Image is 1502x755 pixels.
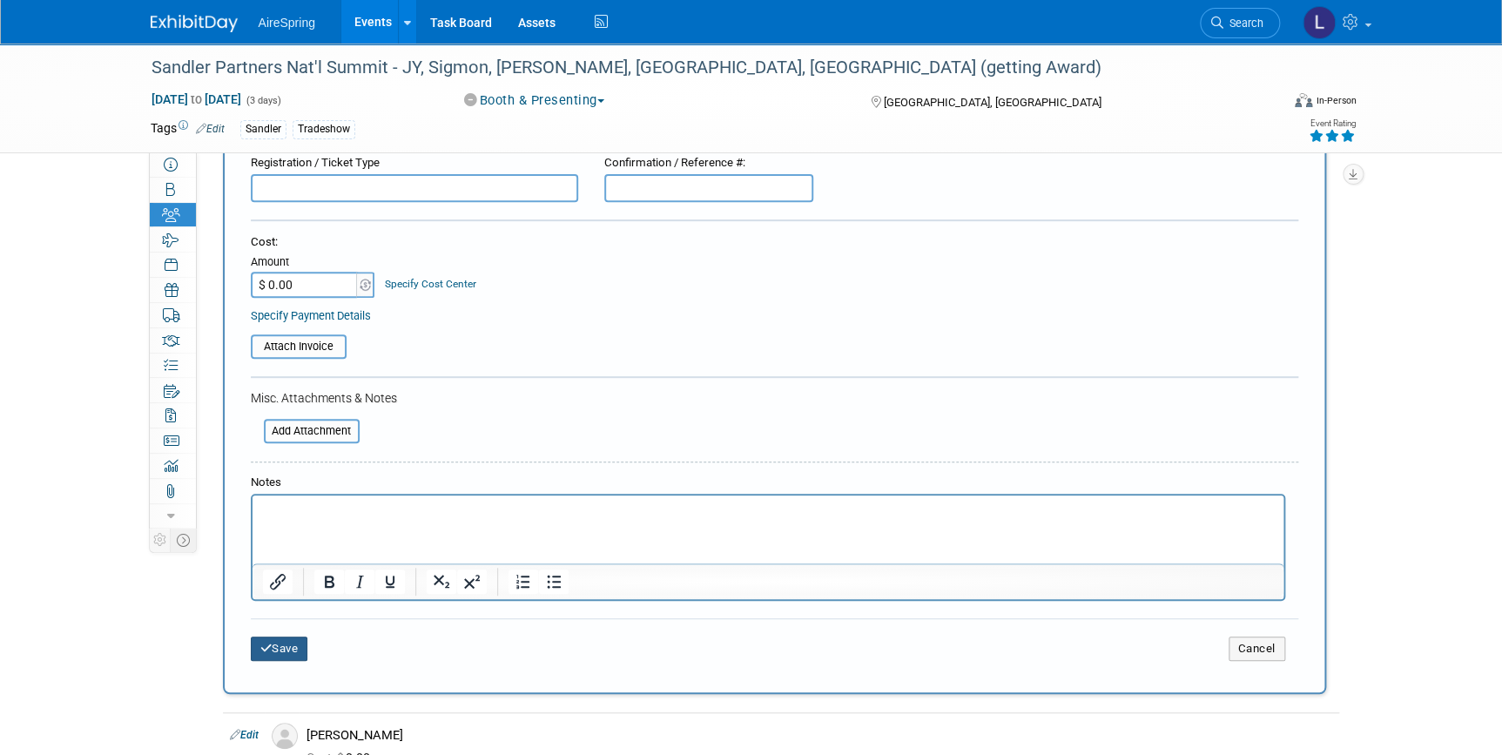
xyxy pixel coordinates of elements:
[251,254,377,272] div: Amount
[150,529,171,551] td: Personalize Event Tab Strip
[344,570,374,594] button: Italic
[251,475,1285,491] div: Notes
[251,637,308,661] button: Save
[458,91,611,110] button: Booth & Presenting
[1223,17,1263,30] span: Search
[604,155,813,172] div: Confirmation / Reference #:
[1200,8,1280,38] a: Search
[253,495,1283,563] iframe: Rich Text Area
[508,570,537,594] button: Numbered list
[1177,91,1357,117] div: Event Format
[374,570,404,594] button: Underline
[188,92,205,106] span: to
[538,570,568,594] button: Bullet list
[1295,93,1312,107] img: Format-Inperson.png
[251,389,1298,407] div: Misc. Attachments & Notes
[251,234,1298,251] div: Cost:
[293,120,355,138] div: Tradeshow
[151,91,242,107] span: [DATE] [DATE]
[313,570,343,594] button: Bold
[251,155,578,172] div: Registration / Ticket Type
[1229,637,1285,661] button: Cancel
[196,123,225,135] a: Edit
[456,570,486,594] button: Superscript
[245,95,281,106] span: (3 days)
[259,16,315,30] span: AireSpring
[385,278,476,290] a: Specify Cost Center
[151,119,225,139] td: Tags
[1315,94,1356,107] div: In-Person
[426,570,455,594] button: Subscript
[170,529,196,551] td: Toggle Event Tabs
[151,15,238,32] img: ExhibitDay
[145,52,1254,84] div: Sandler Partners Nat'l Summit - JY, Sigmon, [PERSON_NAME], [GEOGRAPHIC_DATA], [GEOGRAPHIC_DATA] (...
[240,120,286,138] div: Sandler
[251,309,371,322] a: Specify Payment Details
[306,727,1332,744] div: [PERSON_NAME]
[1303,6,1336,39] img: Lisa Chow
[263,570,293,594] button: Insert/edit link
[884,96,1101,109] span: [GEOGRAPHIC_DATA], [GEOGRAPHIC_DATA]
[272,723,298,749] img: Associate-Profile-5.png
[1308,119,1355,128] div: Event Rating
[230,729,259,741] a: Edit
